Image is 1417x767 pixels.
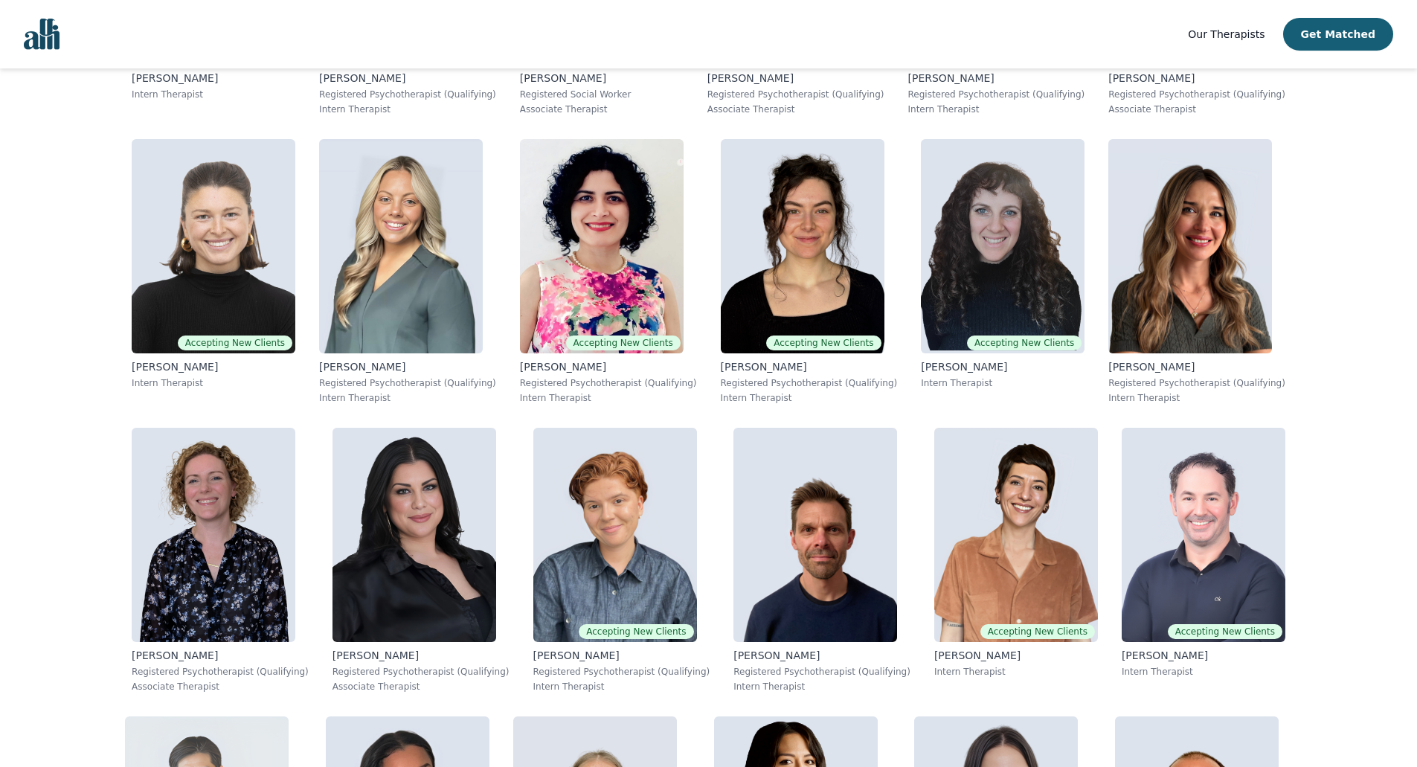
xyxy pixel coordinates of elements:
[533,666,710,678] p: Registered Psychotherapist (Qualifying)
[132,648,309,663] p: [PERSON_NAME]
[1108,359,1285,374] p: [PERSON_NAME]
[921,139,1085,353] img: Shira_Blake
[1188,28,1265,40] span: Our Therapists
[707,103,884,115] p: Associate Therapist
[766,336,881,350] span: Accepting New Clients
[520,89,684,100] p: Registered Social Worker
[132,681,309,693] p: Associate Therapist
[1108,139,1272,353] img: Natalia_Simachkevitch
[1108,103,1285,115] p: Associate Therapist
[332,428,496,642] img: Heather_Kay
[579,624,693,639] span: Accepting New Clients
[909,127,1096,416] a: Shira_BlakeAccepting New Clients[PERSON_NAME]Intern Therapist
[733,666,910,678] p: Registered Psychotherapist (Qualifying)
[132,139,295,353] img: Abby_Tait
[533,428,697,642] img: Capri_Contreras-De Blasis
[1122,666,1285,678] p: Intern Therapist
[707,89,884,100] p: Registered Psychotherapist (Qualifying)
[733,428,897,642] img: Todd_Schiedel
[132,71,295,86] p: [PERSON_NAME]
[721,392,898,404] p: Intern Therapist
[120,416,321,705] a: Catherine_Robbe[PERSON_NAME]Registered Psychotherapist (Qualifying)Associate Therapist
[707,71,884,86] p: [PERSON_NAME]
[980,624,1095,639] span: Accepting New Clients
[908,71,1085,86] p: [PERSON_NAME]
[132,666,309,678] p: Registered Psychotherapist (Qualifying)
[132,359,295,374] p: [PERSON_NAME]
[1122,648,1285,663] p: [PERSON_NAME]
[1108,392,1285,404] p: Intern Therapist
[319,71,496,86] p: [PERSON_NAME]
[332,666,510,678] p: Registered Psychotherapist (Qualifying)
[520,103,684,115] p: Associate Therapist
[1168,624,1282,639] span: Accepting New Clients
[319,359,496,374] p: [PERSON_NAME]
[922,416,1110,705] a: Dunja_MiskovicAccepting New Clients[PERSON_NAME]Intern Therapist
[709,127,910,416] a: Chloe_IvesAccepting New Clients[PERSON_NAME]Registered Psychotherapist (Qualifying)Intern Therapist
[1188,25,1265,43] a: Our Therapists
[319,103,496,115] p: Intern Therapist
[934,666,1098,678] p: Intern Therapist
[319,392,496,404] p: Intern Therapist
[721,377,898,389] p: Registered Psychotherapist (Qualifying)
[520,139,684,353] img: Ghazaleh_Bozorg
[1108,71,1285,86] p: [PERSON_NAME]
[321,416,521,705] a: Heather_Kay[PERSON_NAME]Registered Psychotherapist (Qualifying)Associate Therapist
[132,428,295,642] img: Catherine_Robbe
[508,127,709,416] a: Ghazaleh_BozorgAccepting New Clients[PERSON_NAME]Registered Psychotherapist (Qualifying)Intern Th...
[307,127,508,416] a: Selena_Armstrong[PERSON_NAME]Registered Psychotherapist (Qualifying)Intern Therapist
[332,681,510,693] p: Associate Therapist
[132,89,295,100] p: Intern Therapist
[908,103,1085,115] p: Intern Therapist
[967,336,1082,350] span: Accepting New Clients
[319,139,483,353] img: Selena_Armstrong
[120,127,307,416] a: Abby_TaitAccepting New Clients[PERSON_NAME]Intern Therapist
[1283,18,1393,51] button: Get Matched
[533,681,710,693] p: Intern Therapist
[319,89,496,100] p: Registered Psychotherapist (Qualifying)
[934,428,1098,642] img: Dunja_Miskovic
[1108,377,1285,389] p: Registered Psychotherapist (Qualifying)
[921,377,1085,389] p: Intern Therapist
[921,359,1085,374] p: [PERSON_NAME]
[332,648,510,663] p: [PERSON_NAME]
[721,359,898,374] p: [PERSON_NAME]
[533,648,710,663] p: [PERSON_NAME]
[521,416,722,705] a: Capri_Contreras-De BlasisAccepting New Clients[PERSON_NAME]Registered Psychotherapist (Qualifying...
[1110,416,1297,705] a: Christopher_HillierAccepting New Clients[PERSON_NAME]Intern Therapist
[722,416,922,705] a: Todd_Schiedel[PERSON_NAME]Registered Psychotherapist (Qualifying)Intern Therapist
[1122,428,1285,642] img: Christopher_Hillier
[319,377,496,389] p: Registered Psychotherapist (Qualifying)
[520,377,697,389] p: Registered Psychotherapist (Qualifying)
[908,89,1085,100] p: Registered Psychotherapist (Qualifying)
[934,648,1098,663] p: [PERSON_NAME]
[733,681,910,693] p: Intern Therapist
[24,19,60,50] img: alli logo
[178,336,292,350] span: Accepting New Clients
[132,377,295,389] p: Intern Therapist
[520,392,697,404] p: Intern Therapist
[733,648,910,663] p: [PERSON_NAME]
[520,71,684,86] p: [PERSON_NAME]
[566,336,681,350] span: Accepting New Clients
[721,139,884,353] img: Chloe_Ives
[1108,89,1285,100] p: Registered Psychotherapist (Qualifying)
[1096,127,1297,416] a: Natalia_Simachkevitch[PERSON_NAME]Registered Psychotherapist (Qualifying)Intern Therapist
[520,359,697,374] p: [PERSON_NAME]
